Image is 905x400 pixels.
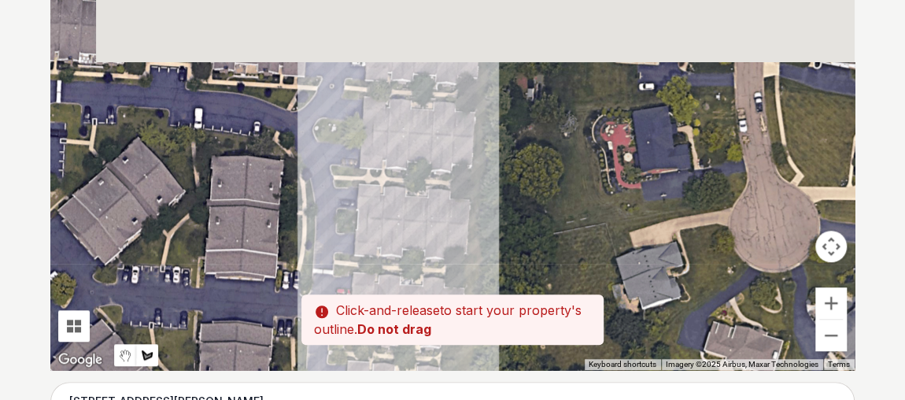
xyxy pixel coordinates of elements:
a: Open this area in Google Maps (opens a new window) [54,350,106,370]
button: Keyboard shortcuts [589,359,656,370]
button: Stop drawing [114,344,136,366]
span: Imagery ©2025 Airbus, Maxar Technologies [666,360,818,369]
span: Click-and-release [336,302,440,318]
strong: Do not drag [357,321,431,337]
button: Tilt map [58,310,90,342]
img: Google [54,350,106,370]
a: Terms [828,360,850,369]
button: Zoom out [815,320,847,351]
p: to start your property's outline. [301,294,604,345]
button: Draw a shape [136,344,158,366]
button: Zoom in [815,287,847,319]
button: Map camera controls [815,231,847,262]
